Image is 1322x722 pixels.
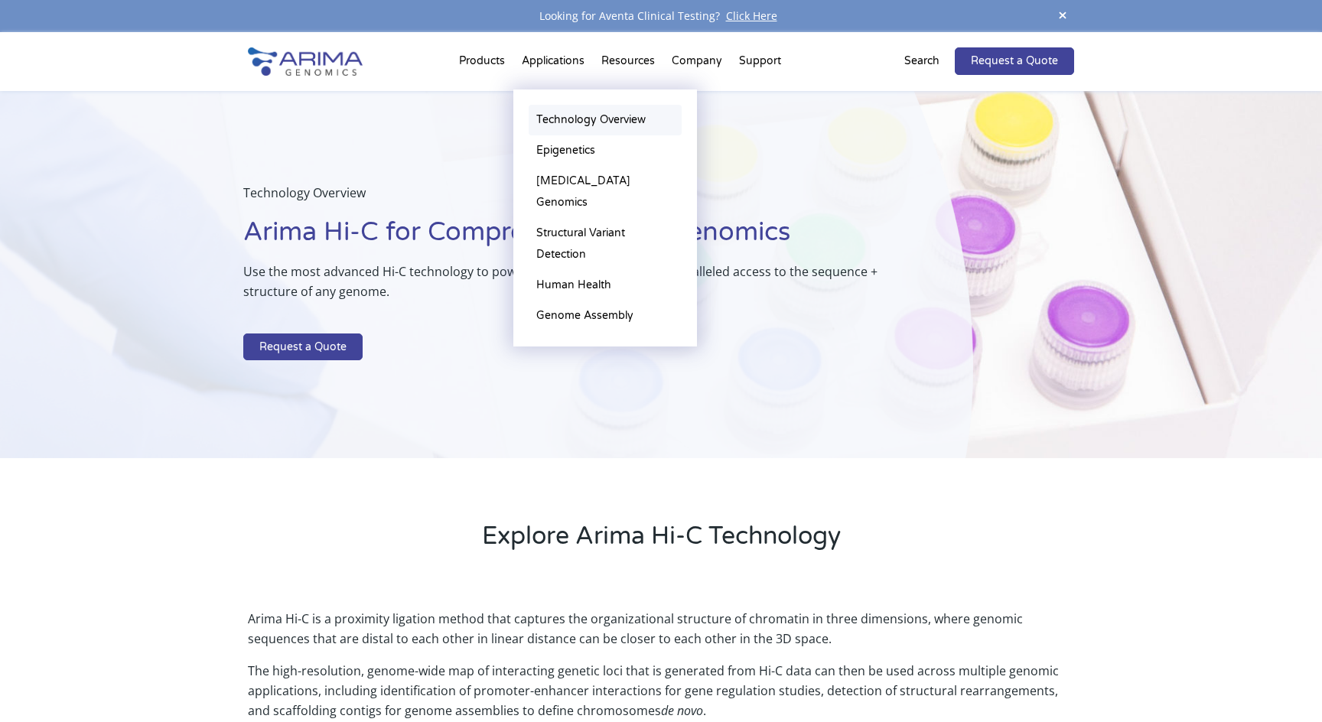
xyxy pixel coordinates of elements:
[243,215,897,262] h1: Arima Hi-C for Comprehensive 3D Genomics
[529,105,682,135] a: Technology Overview
[248,6,1074,26] div: Looking for Aventa Clinical Testing?
[529,270,682,301] a: Human Health
[248,519,1074,565] h2: Explore Arima Hi-C Technology
[243,183,897,215] p: Technology Overview
[661,702,703,719] i: de novo
[529,301,682,331] a: Genome Assembly
[904,51,939,71] p: Search
[720,8,783,23] a: Click Here
[248,609,1074,661] p: Arima Hi-C is a proximity ligation method that captures the organizational structure of chromatin...
[955,47,1074,75] a: Request a Quote
[529,135,682,166] a: Epigenetics
[529,218,682,270] a: Structural Variant Detection
[243,333,363,361] a: Request a Quote
[529,166,682,218] a: [MEDICAL_DATA] Genomics
[243,262,897,314] p: Use the most advanced Hi-C technology to power your discoveries with unparalleled access to the s...
[248,47,363,76] img: Arima-Genomics-logo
